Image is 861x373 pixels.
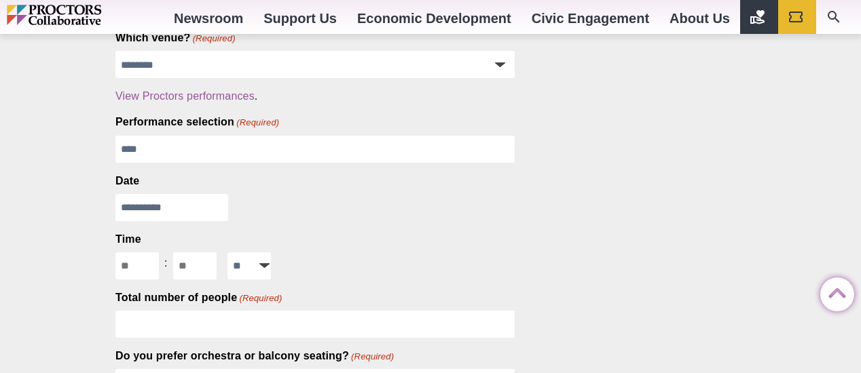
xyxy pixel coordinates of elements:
[820,278,847,305] a: Back to Top
[115,90,255,102] a: View Proctors performances
[236,117,280,129] span: (Required)
[115,349,394,364] label: Do you prefer orchestra or balcony seating?
[115,115,279,130] label: Performance selection
[191,33,236,45] span: (Required)
[115,232,141,247] legend: Time
[115,31,236,45] label: Which venue?
[115,290,282,305] label: Total number of people
[238,292,282,305] span: (Required)
[7,5,160,25] img: Proctors logo
[115,174,139,189] label: Date
[350,351,394,363] span: (Required)
[159,252,173,274] div: :
[115,89,515,104] div: .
